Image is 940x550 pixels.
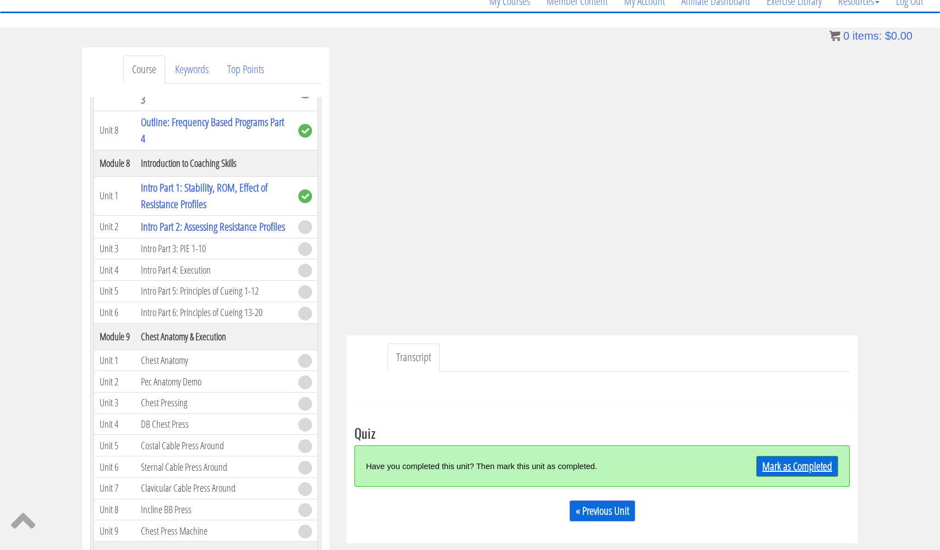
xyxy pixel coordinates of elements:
[94,259,136,281] td: Unit 4
[94,413,136,435] td: Unit 4
[135,323,293,350] th: Chest Anatomy & Execution
[94,350,136,371] td: Unit 1
[135,435,293,456] td: Costal Cable Press Around
[135,259,293,281] td: Intro Part 4: Execution
[756,456,838,477] a: Mark as Completed
[94,238,136,259] td: Unit 3
[135,392,293,413] td: Chest Pressing
[135,371,293,393] td: Pec Anatomy Demo
[366,454,714,478] div: Have you completed this unit? Then mark this unit as completed.
[387,344,440,372] a: Transcript
[94,477,136,499] td: Unit 7
[94,150,136,176] th: Module 8
[94,281,136,302] td: Unit 5
[135,238,293,259] td: Intro Part 3: PIE 1-10
[94,499,136,520] td: Unit 8
[123,56,165,84] a: Course
[166,56,217,84] a: Keywords
[141,75,284,107] a: Outline: Frequency Based Programs Part 3
[94,176,136,215] td: Unit 1
[843,30,849,42] span: 0
[135,456,293,478] td: Sternal Cable Press Around
[94,111,136,150] td: Unit 8
[135,499,293,520] td: Incline BB Press
[135,350,293,371] td: Chest Anatomy
[829,30,840,41] img: icon11.png
[141,115,284,146] a: Outline: Frequency Based Programs Part 4
[141,219,285,234] a: Intro Part 2: Assessing Resistance Profiles
[135,520,293,542] td: Chest Press Machine
[94,323,136,350] th: Module 9
[135,302,293,323] td: Intro Part 6: Principles of Cueing 13-20
[885,30,912,42] bdi: 0.00
[218,56,273,84] a: Top Points
[94,302,136,323] td: Unit 6
[354,426,850,440] h3: Quiz
[94,520,136,542] td: Unit 9
[135,281,293,302] td: Intro Part 5: Principles of Cueing 1-12
[94,215,136,238] td: Unit 2
[135,413,293,435] td: DB Chest Press
[94,435,136,456] td: Unit 5
[94,456,136,478] td: Unit 6
[570,500,635,521] a: « Previous Unit
[885,30,891,42] span: $
[141,180,267,211] a: Intro Part 1: Stability, ROM, Effect of Resistance Profiles
[829,30,912,42] a: 0 items: $0.00
[852,30,882,42] span: items:
[94,371,136,393] td: Unit 2
[94,392,136,413] td: Unit 3
[298,124,312,138] span: complete
[135,150,293,176] th: Introduction to Coaching Skills
[298,189,312,203] span: complete
[135,477,293,499] td: Clavicular Cable Press Around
